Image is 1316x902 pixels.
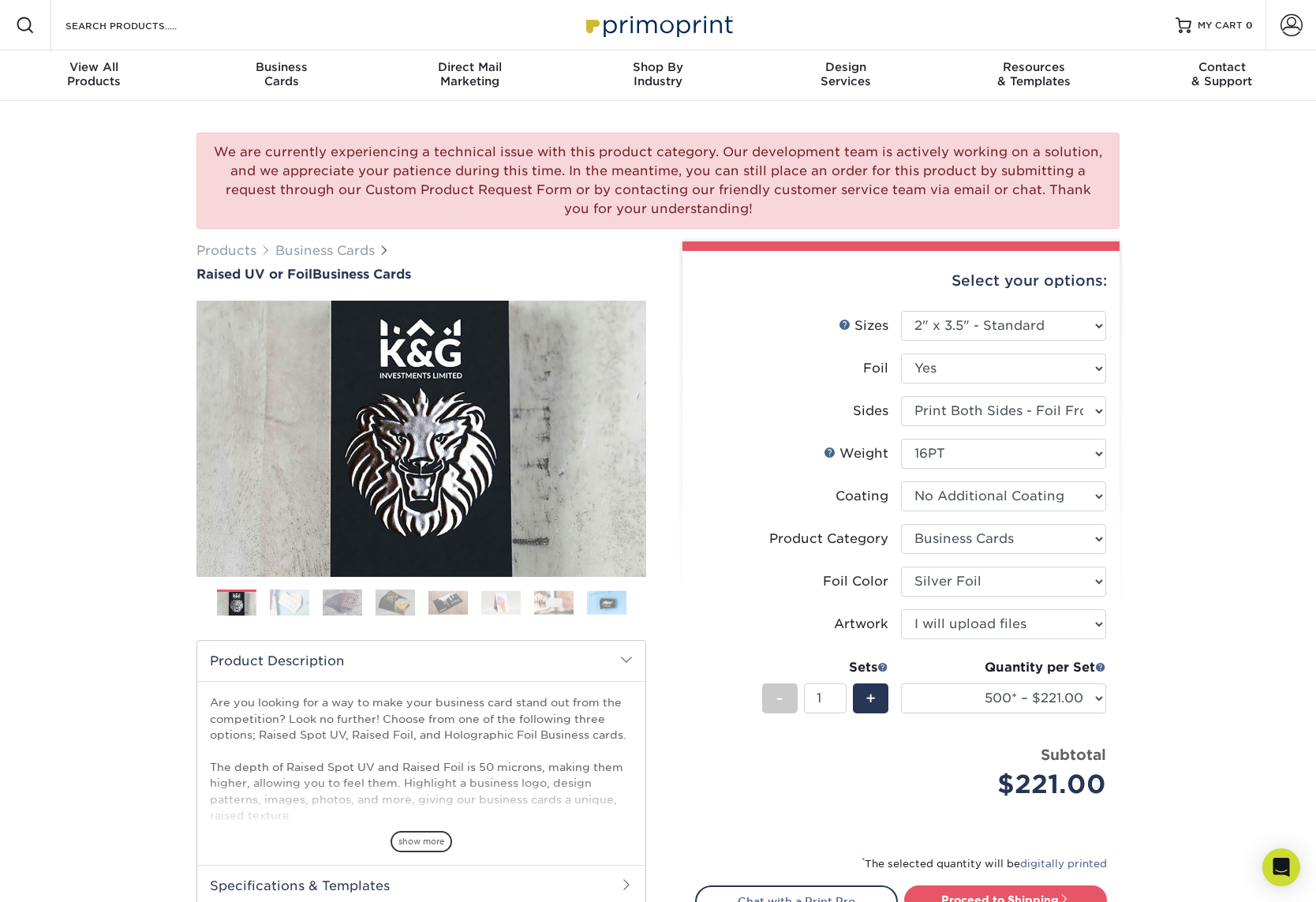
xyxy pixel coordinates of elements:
[564,60,752,88] div: Industry
[481,590,521,615] img: Business Cards 06
[752,60,940,88] div: Services
[1198,19,1243,32] span: MY CART
[839,316,888,335] div: Sizes
[762,658,888,677] div: Sets
[834,615,888,634] div: Artwork
[196,267,646,282] a: Raised UV or FoilBusiness Cards
[1041,746,1106,763] strong: Subtotal
[776,687,783,710] span: -
[836,487,888,506] div: Coating
[823,572,888,591] div: Foil Color
[752,60,940,74] span: Design
[376,60,564,74] span: Direct Mail
[564,60,752,74] span: Shop By
[64,16,218,35] input: SEARCH PRODUCTS.....
[217,584,256,623] img: Business Cards 01
[865,687,876,710] span: +
[752,51,940,101] a: DesignServices
[824,444,888,463] div: Weight
[188,60,376,88] div: Cards
[1128,60,1316,88] div: & Support
[1020,858,1107,870] a: digitally printed
[196,267,312,282] span: Raised UV or Foil
[376,60,564,88] div: Marketing
[913,765,1106,803] div: $221.00
[1128,51,1316,101] a: Contact& Support
[862,858,1107,870] small: The selected quantity will be
[376,589,415,616] img: Business Cards 04
[564,51,752,101] a: Shop ByIndustry
[863,359,888,378] div: Foil
[196,243,256,258] a: Products
[188,51,376,101] a: BusinessCards
[940,60,1127,88] div: & Templates
[1262,848,1300,886] div: Open Intercom Messenger
[579,8,737,42] img: Primoprint
[695,251,1107,311] div: Select your options:
[587,590,626,615] img: Business Cards 08
[940,51,1127,101] a: Resources& Templates
[853,402,888,421] div: Sides
[275,243,375,258] a: Business Cards
[188,60,376,74] span: Business
[197,641,645,681] h2: Product Description
[1128,60,1316,74] span: Contact
[196,133,1120,229] div: We are currently experiencing a technical issue with this product category. Our development team ...
[534,590,574,615] img: Business Cards 07
[901,658,1106,677] div: Quantity per Set
[4,854,134,896] iframe: Google Customer Reviews
[1246,20,1253,31] span: 0
[940,60,1127,74] span: Resources
[270,589,309,616] img: Business Cards 02
[391,831,452,852] span: show more
[323,589,362,616] img: Business Cards 03
[376,51,564,101] a: Direct MailMarketing
[428,590,468,615] img: Business Cards 05
[196,267,646,282] h1: Business Cards
[196,214,646,664] img: Raised UV or Foil 01
[769,530,888,548] div: Product Category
